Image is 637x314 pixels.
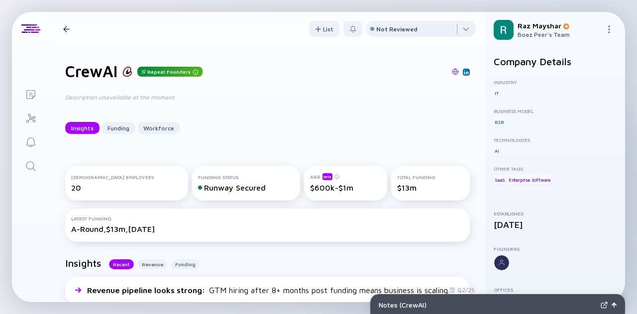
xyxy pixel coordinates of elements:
[494,137,617,143] div: Technologies
[109,259,134,269] button: Recent
[65,62,117,81] h1: CrewAI
[65,120,100,136] div: Insights
[198,174,294,180] div: Funding Status
[494,246,617,252] div: Founders
[518,31,601,38] div: Boaz Peer's Team
[138,259,167,269] button: Revenue
[449,286,475,294] div: Q2/25
[612,303,617,308] img: Open Notes
[12,82,49,105] a: Lists
[494,287,617,293] div: Offices
[494,210,617,216] div: Established
[87,286,449,295] div: GTM hiring after 8+ months post funding means business is scaling.
[65,122,100,134] button: Insights
[494,175,506,185] div: SaaS
[65,93,384,102] div: Description unavailable at the moment
[494,166,617,172] div: Other Tags
[171,259,200,269] button: Funding
[605,25,613,33] img: Menu
[494,56,617,67] h2: Company Details
[494,88,500,98] div: IT
[137,122,180,134] button: Workforce
[494,146,500,156] div: AI
[198,183,294,192] div: Runway Secured
[12,129,49,153] a: Reminders
[137,67,203,77] div: Repeat Founders
[452,68,459,75] img: CrewAI Website
[494,219,617,230] div: [DATE]
[379,301,597,309] div: Notes ( CrewAI )
[71,174,182,180] div: [DEMOGRAPHIC_DATA] Employees
[494,117,504,127] div: B2B
[397,183,464,192] div: $13m
[65,257,101,269] h2: Insights
[494,108,617,114] div: Business Model
[310,183,382,192] div: $600k-$1m
[494,79,617,85] div: Industry
[137,120,180,136] div: Workforce
[12,153,49,177] a: Search
[518,21,601,30] div: Raz Mayshar
[322,173,332,180] div: beta
[494,20,514,40] img: Raz Profile Picture
[71,224,464,233] div: A-Round, $13m, [DATE]
[12,105,49,129] a: Investor Map
[397,174,464,180] div: Total Funding
[71,183,182,192] div: 20
[309,21,339,37] button: List
[601,302,608,309] img: Expand Notes
[464,70,469,75] img: CrewAI Linkedin Page
[71,215,464,221] div: Latest Funding
[310,173,382,180] div: ARR
[508,175,551,185] div: Enterprise Software
[102,122,135,134] button: Funding
[376,25,418,33] div: Not Reviewed
[87,286,207,295] span: Revenue pipeline looks strong :
[102,120,135,136] div: Funding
